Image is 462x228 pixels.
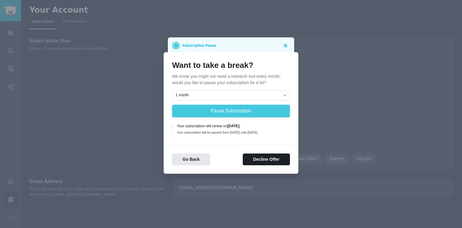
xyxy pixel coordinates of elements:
p: Subscription Pause [182,42,216,49]
div: Your subscription will renew on [177,124,286,129]
p: We know you might not need a research tool every month, would you like to pause your subscription... [172,73,290,86]
button: Decline Offer [243,154,290,165]
button: Go Back [172,154,210,165]
h1: Want to take a break? [172,61,290,70]
b: [DATE] [227,124,240,128]
button: Pause Subscription [172,105,290,117]
div: Your subscription will be paused from [DATE] until [DATE] [177,130,286,135]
